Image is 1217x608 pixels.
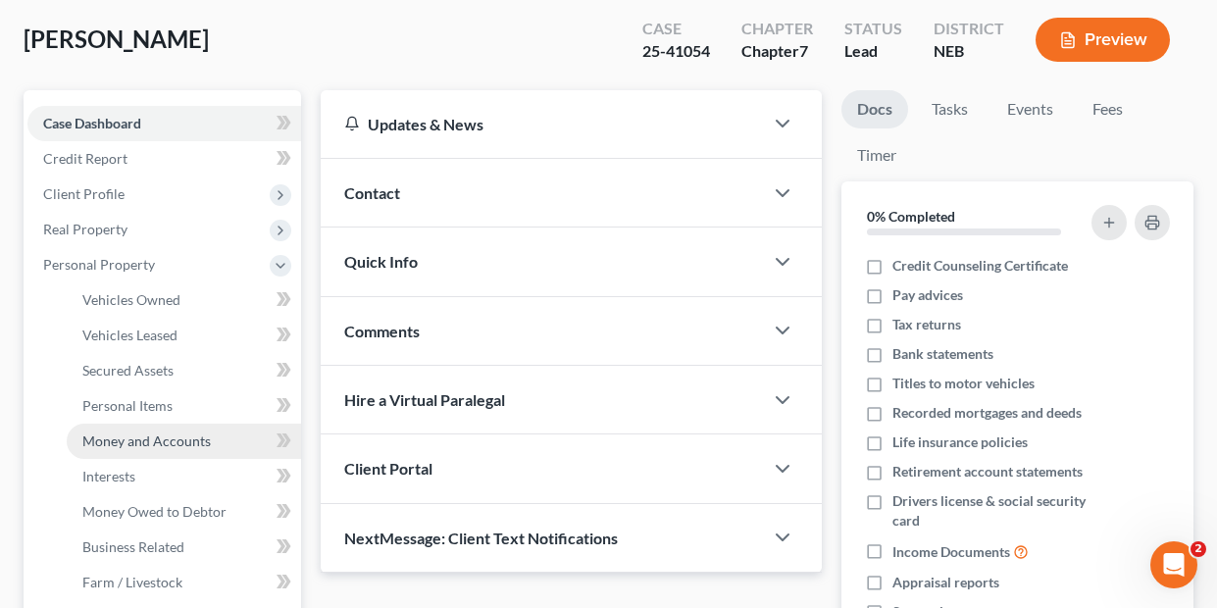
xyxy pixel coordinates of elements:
a: Tasks [916,90,984,128]
span: Recorded mortgages and deeds [892,403,1082,423]
span: Income Documents [892,542,1010,562]
span: Life insurance policies [892,432,1028,452]
div: District [934,18,1004,40]
div: Updates & News [344,114,739,134]
span: 2 [1191,541,1206,557]
div: Lead [844,40,902,63]
span: Money Owed to Debtor [82,503,227,520]
span: Case Dashboard [43,115,141,131]
span: Personal Property [43,256,155,273]
span: Client Profile [43,185,125,202]
div: NEB [934,40,1004,63]
span: Secured Assets [82,362,174,379]
a: Fees [1077,90,1140,128]
span: Farm / Livestock [82,574,182,590]
span: Titles to motor vehicles [892,374,1035,393]
iframe: Intercom live chat [1150,541,1197,588]
span: Real Property [43,221,127,237]
span: Drivers license & social security card [892,491,1089,531]
span: Appraisal reports [892,573,999,592]
a: Secured Assets [67,353,301,388]
a: Vehicles Leased [67,318,301,353]
span: Interests [82,468,135,484]
span: Quick Info [344,252,418,271]
div: Status [844,18,902,40]
a: Events [991,90,1069,128]
span: 7 [799,41,808,60]
span: Credit Counseling Certificate [892,256,1068,276]
span: Comments [344,322,420,340]
div: Case [642,18,710,40]
span: Client Portal [344,459,432,478]
strong: 0% Completed [867,208,955,225]
span: Vehicles Owned [82,291,180,308]
span: Money and Accounts [82,432,211,449]
div: 25-41054 [642,40,710,63]
span: Credit Report [43,150,127,167]
a: Interests [67,459,301,494]
span: Pay advices [892,285,963,305]
button: Preview [1036,18,1170,62]
span: Contact [344,183,400,202]
div: Chapter [741,40,813,63]
span: NextMessage: Client Text Notifications [344,529,618,547]
a: Docs [841,90,908,128]
span: Retirement account statements [892,462,1083,481]
a: Money Owed to Debtor [67,494,301,530]
span: Bank statements [892,344,993,364]
a: Money and Accounts [67,424,301,459]
span: Vehicles Leased [82,327,177,343]
span: Personal Items [82,397,173,414]
a: Business Related [67,530,301,565]
a: Vehicles Owned [67,282,301,318]
a: Timer [841,136,912,175]
span: [PERSON_NAME] [24,25,209,53]
a: Personal Items [67,388,301,424]
a: Case Dashboard [27,106,301,141]
span: Hire a Virtual Paralegal [344,390,505,409]
span: Tax returns [892,315,961,334]
div: Chapter [741,18,813,40]
a: Credit Report [27,141,301,177]
a: Farm / Livestock [67,565,301,600]
span: Business Related [82,538,184,555]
